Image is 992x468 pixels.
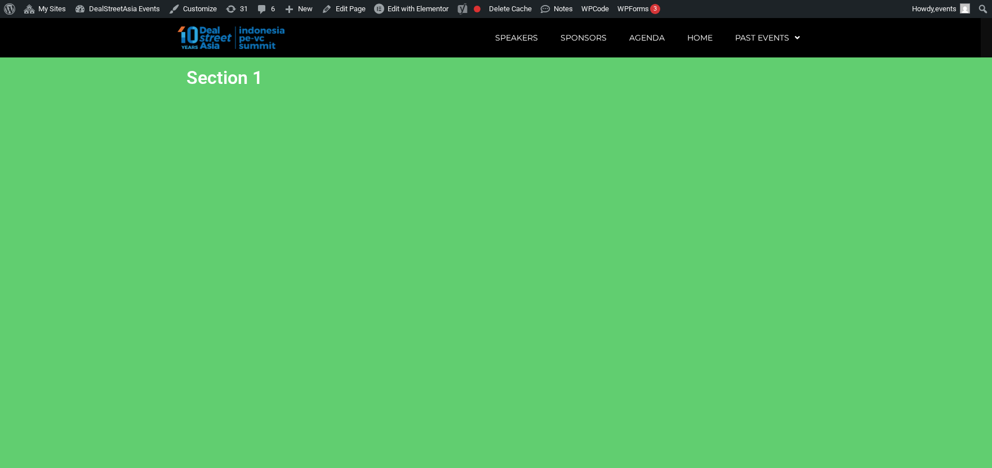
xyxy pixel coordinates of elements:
[484,25,549,51] a: Speakers
[935,5,957,13] span: events
[549,25,618,51] a: Sponsors
[650,4,660,14] div: 3
[388,5,448,13] span: Edit with Elementor
[676,25,724,51] a: Home
[618,25,676,51] a: Agenda
[724,25,811,51] a: Past Events
[474,6,481,12] div: Focus keyphrase not set
[186,69,491,87] h2: Section 1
